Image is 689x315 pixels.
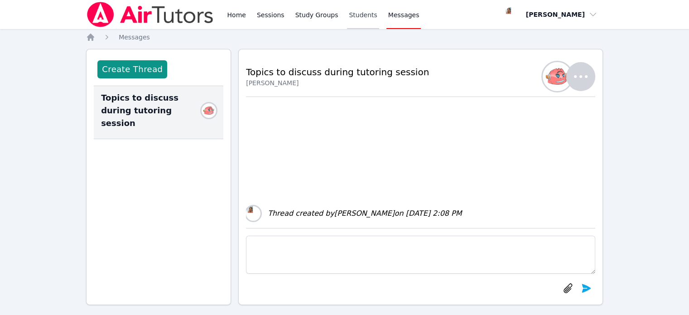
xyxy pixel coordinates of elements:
button: Lisa Otuonye [548,62,595,91]
img: Air Tutors [86,2,214,27]
span: Messages [388,10,419,19]
nav: Breadcrumb [86,33,603,42]
button: Create Thread [97,60,167,78]
div: Topics to discuss during tutoring sessionLisa Otuonye [94,86,223,139]
a: Messages [119,33,150,42]
img: Lisa Otuonye [202,103,216,118]
img: Asha Maire [246,206,260,221]
h2: Topics to discuss during tutoring session [246,66,429,78]
span: Messages [119,34,150,41]
img: Lisa Otuonye [543,62,572,91]
div: [PERSON_NAME] [246,78,429,87]
span: Topics to discuss during tutoring session [101,92,205,130]
div: Thread created by [PERSON_NAME] on [DATE] 2:08 PM [268,208,462,219]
